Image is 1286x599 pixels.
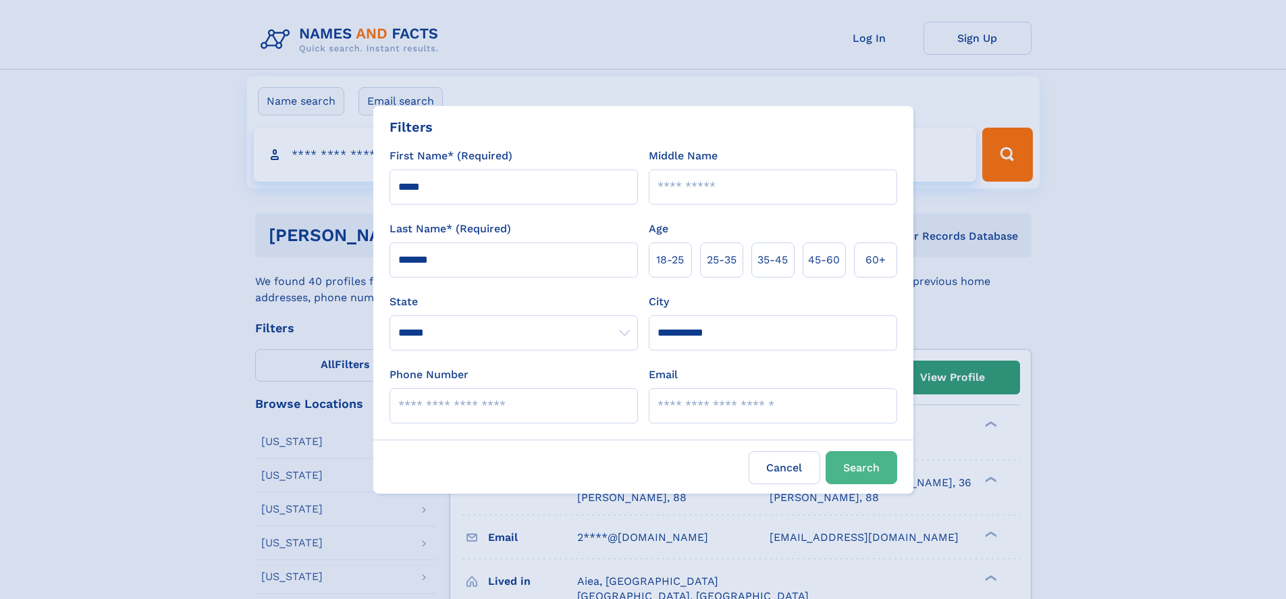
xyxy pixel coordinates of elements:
span: 35‑45 [757,252,788,268]
label: Cancel [749,451,820,484]
span: 25‑35 [707,252,736,268]
span: 18‑25 [656,252,684,268]
label: City [649,294,669,310]
span: 60+ [865,252,886,268]
div: Filters [390,117,433,137]
label: Middle Name [649,148,718,164]
label: First Name* (Required) [390,148,512,164]
label: Email [649,367,678,383]
label: Last Name* (Required) [390,221,511,237]
label: State [390,294,638,310]
span: 45‑60 [808,252,840,268]
button: Search [826,451,897,484]
label: Age [649,221,668,237]
label: Phone Number [390,367,468,383]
